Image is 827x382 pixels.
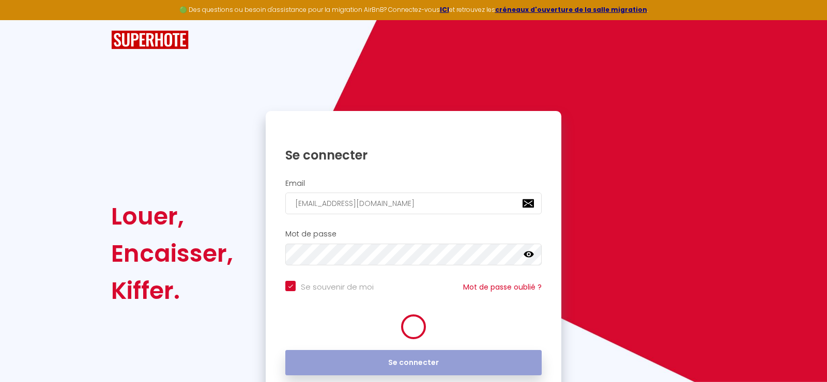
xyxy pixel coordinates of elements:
h2: Mot de passe [285,230,542,238]
div: Kiffer. [111,272,233,309]
h1: Se connecter [285,147,542,163]
button: Ouvrir le widget de chat LiveChat [8,4,39,35]
a: créneaux d'ouverture de la salle migration [495,5,647,14]
a: Mot de passe oublié ? [463,282,542,292]
a: ICI [440,5,449,14]
button: Se connecter [285,350,542,376]
img: SuperHote logo [111,30,189,50]
div: Encaisser, [111,235,233,272]
h2: Email [285,179,542,188]
div: Louer, [111,198,233,235]
input: Ton Email [285,193,542,214]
